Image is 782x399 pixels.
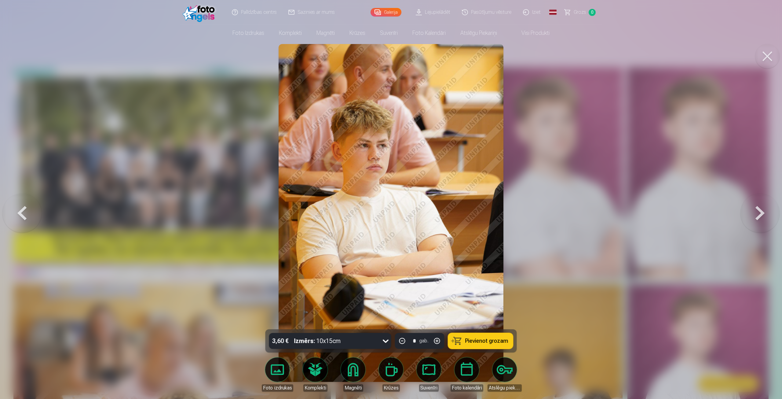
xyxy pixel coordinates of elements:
[343,384,363,392] div: Magnēti
[309,24,342,42] a: Magnēti
[465,338,508,344] span: Pievienot grozam
[262,384,293,392] div: Foto izdrukas
[574,9,586,16] span: Grozs
[225,24,272,42] a: Foto izdrukas
[448,333,513,349] button: Pievienot grozam
[450,357,484,392] a: Foto kalendāri
[183,2,218,22] img: /fa1
[419,337,429,345] div: gab.
[269,333,292,349] div: 3,60 €
[294,333,341,349] div: 10x15cm
[294,337,315,345] strong: Izmērs :
[488,384,522,392] div: Atslēgu piekariņi
[342,24,373,42] a: Krūzes
[373,24,405,42] a: Suvenīri
[303,384,327,392] div: Komplekti
[382,384,400,392] div: Krūzes
[298,357,332,392] a: Komplekti
[419,384,439,392] div: Suvenīri
[260,357,294,392] a: Foto izdrukas
[371,8,401,17] a: Galerija
[453,24,504,42] a: Atslēgu piekariņi
[451,384,483,392] div: Foto kalendāri
[272,24,309,42] a: Komplekti
[374,357,408,392] a: Krūzes
[405,24,453,42] a: Foto kalendāri
[336,357,370,392] a: Magnēti
[504,24,557,42] a: Visi produkti
[488,357,522,392] a: Atslēgu piekariņi
[589,9,596,16] span: 0
[412,357,446,392] a: Suvenīri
